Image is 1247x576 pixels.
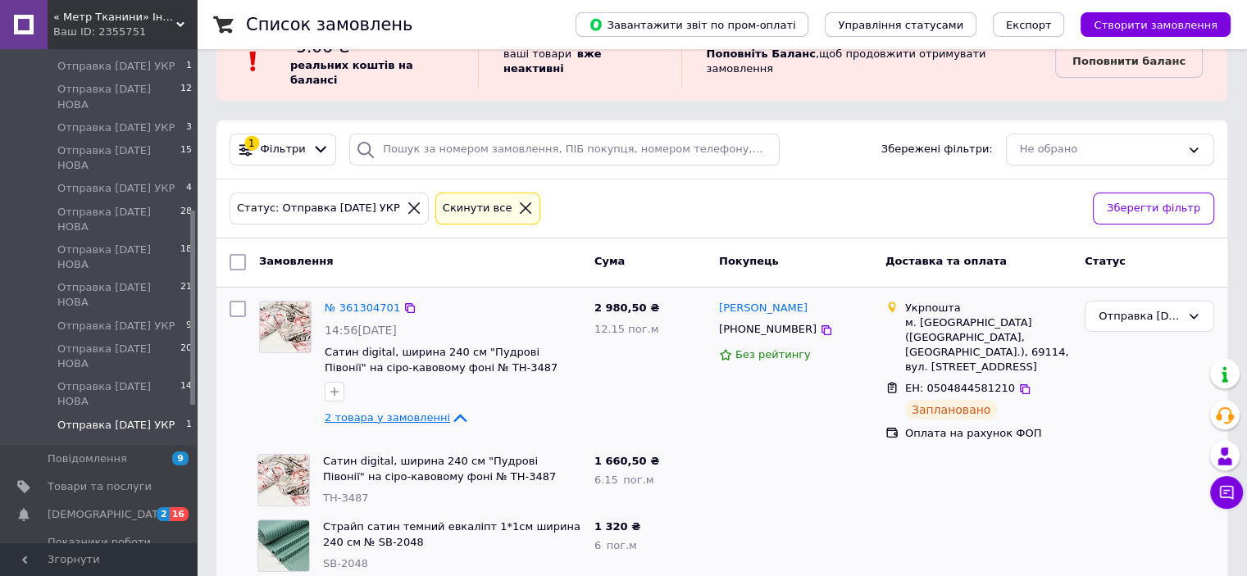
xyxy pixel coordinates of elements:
[186,59,192,74] span: 1
[594,539,637,551] span: 6 пог.м
[258,455,309,506] img: Фото товару
[881,142,993,157] span: Збережені фільтри:
[234,200,403,217] div: Статус: Отправка [DATE] УКР
[48,479,152,494] span: Товари та послуги
[241,49,266,74] img: :exclamation:
[594,323,659,335] span: 12.15 пог.м
[259,255,333,267] span: Замовлення
[186,181,192,196] span: 4
[594,455,659,467] span: 1 660,50 ₴
[323,455,556,483] a: Сатин digital, ширина 240 см "Пудрові Півонії" на сіро-кавовому фоні № TH-3487
[1020,141,1181,158] div: Не обрано
[57,120,175,135] span: Отправка [DATE] УКР
[157,507,170,521] span: 2
[186,120,192,135] span: 3
[323,492,369,504] span: TH-3487
[57,59,175,74] span: Отправка [DATE] УКР
[1099,308,1181,325] div: Отправка 12.09. 2025 УКР
[172,451,189,465] span: 9
[439,200,516,217] div: Cкинути все
[594,255,625,267] span: Cума
[325,411,470,424] a: 2 товара у замовленні
[180,280,192,310] span: 21
[993,12,1065,37] button: Експорт
[905,315,1072,375] div: м. [GEOGRAPHIC_DATA] ([GEOGRAPHIC_DATA], [GEOGRAPHIC_DATA].), 69114, вул. [STREET_ADDRESS]
[1094,19,1217,31] span: Створити замовлення
[594,302,659,314] span: 2 980,50 ₴
[186,319,192,333] span: 9
[594,520,640,533] span: 1 320 ₴
[57,379,180,409] span: Отправка [DATE] НОВА
[1081,12,1231,37] button: Створити замовлення
[57,418,175,433] span: Отправка [DATE] УКР
[325,411,450,424] span: 2 товара у замовленні
[1064,18,1231,30] a: Створити замовлення
[48,507,169,522] span: [DEMOGRAPHIC_DATA]
[325,324,397,337] span: 14:56[DATE]
[885,255,1007,267] span: Доставка та оплата
[258,520,309,571] img: Фото товару
[323,520,580,548] a: Страйп сатин темний евкаліпт 1*1см ширина 240 см № SB-2048
[57,280,180,310] span: Отправка [DATE] НОВА
[180,205,192,234] span: 28
[57,143,180,173] span: Отправка [DATE] НОВА
[57,342,180,371] span: Отправка [DATE] НОВА
[260,302,311,352] img: Фото товару
[1093,193,1214,225] button: Зберегти фільтр
[1072,55,1186,67] b: Поповнити баланс
[57,243,180,272] span: Отправка [DATE] НОВА
[325,302,400,314] a: № 361304701
[707,48,816,60] b: Поповніть Баланс
[1107,200,1200,217] span: Зберегти фільтр
[180,243,192,272] span: 18
[576,12,808,37] button: Завантажити звіт по пром-оплаті
[838,19,963,31] span: Управління статусами
[349,134,780,166] input: Пошук за номером замовлення, ПІБ покупця, номером телефону, Email, номером накладної
[180,379,192,409] span: 14
[57,82,180,111] span: Отправка [DATE] НОВА
[1085,255,1126,267] span: Статус
[735,348,811,361] span: Без рейтингу
[325,346,558,374] a: Сатин digital, ширина 240 см "Пудрові Півонії" на сіро-кавовому фоні № TH-3487
[1055,45,1203,78] a: Поповнити баланс
[246,15,412,34] h1: Список замовлень
[186,418,192,433] span: 1
[905,382,1015,394] span: ЕН: 0504844581210
[180,342,192,371] span: 20
[478,35,681,88] div: ваші товари
[259,301,312,353] a: Фото товару
[1006,19,1052,31] span: Експорт
[1210,476,1243,509] button: Чат з покупцем
[57,319,175,333] span: Отправка [DATE] УКР
[261,142,306,157] span: Фільтри
[594,474,654,486] span: 6.15 пог.м
[57,205,180,234] span: Отправка [DATE] НОВА
[719,301,808,316] a: [PERSON_NAME]
[53,25,197,39] div: Ваш ID: 2355751
[180,82,192,111] span: 12
[48,451,127,466] span: Повідомлення
[719,255,779,267] span: Покупець
[905,400,998,420] div: Заплановано
[719,323,817,335] span: [PHONE_NUMBER]
[244,136,259,151] div: 1
[905,301,1072,315] div: Укрпошта
[825,12,976,37] button: Управління статусами
[905,426,1072,441] div: Оплата на рахунок ФОП
[290,59,413,86] b: реальних коштів на балансі
[180,143,192,173] span: 15
[170,507,189,521] span: 16
[589,17,795,32] span: Завантажити звіт по пром-оплаті
[48,535,152,565] span: Показники роботи компанії
[681,35,1055,88] div: , щоб продовжити отримувати замовлення
[57,181,175,196] span: Отправка [DATE] УКР
[323,557,368,569] span: SB-2048
[53,10,176,25] span: « Метр Тканини» Інтернет-магазин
